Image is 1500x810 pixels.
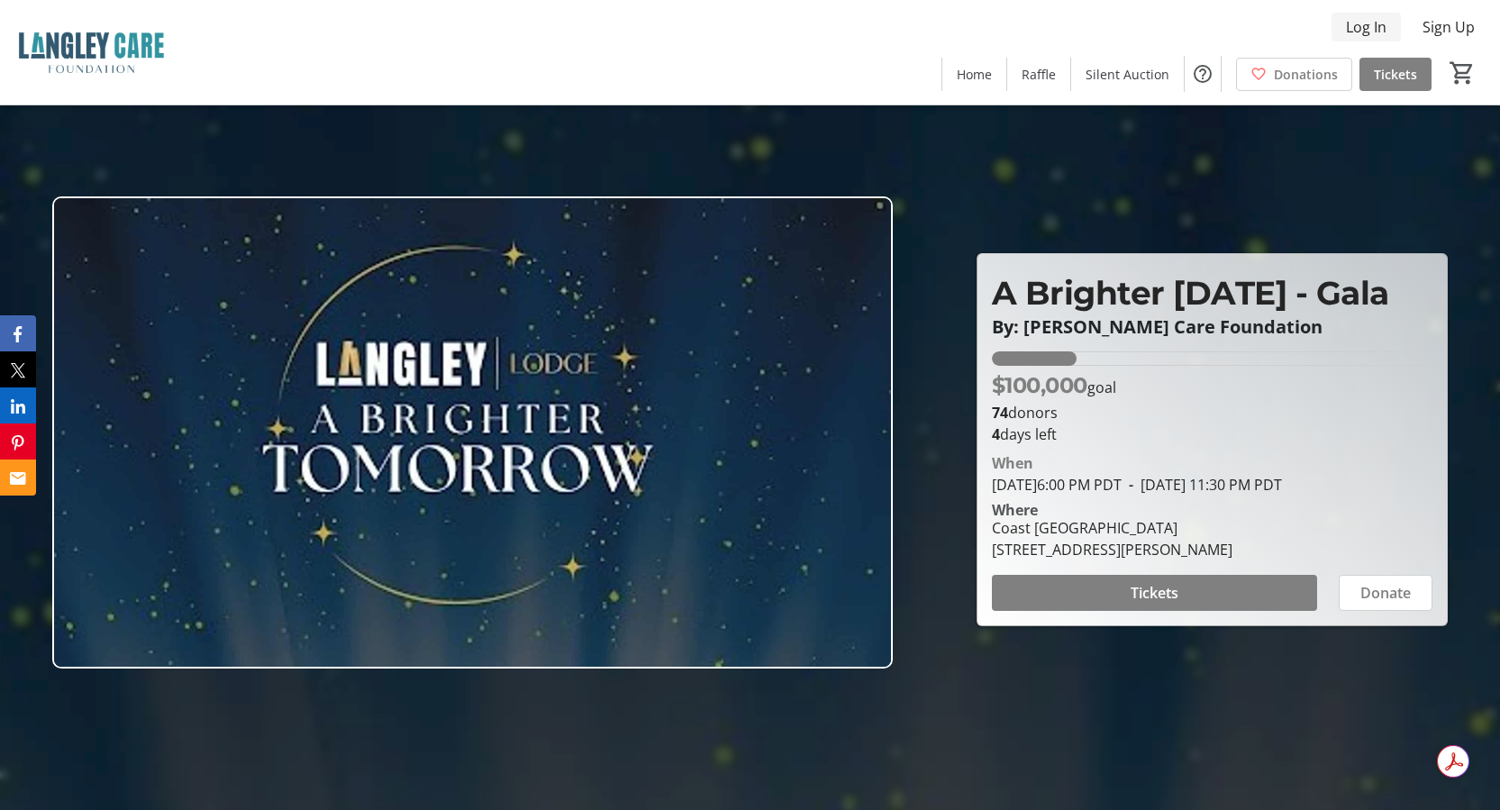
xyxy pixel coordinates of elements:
div: When [992,452,1033,474]
a: Tickets [1359,58,1432,91]
a: Silent Auction [1071,58,1184,91]
button: Help [1185,56,1221,92]
button: Sign Up [1408,13,1489,41]
span: Log In [1346,16,1386,38]
span: Sign Up [1423,16,1475,38]
span: Tickets [1131,582,1178,604]
button: Log In [1332,13,1401,41]
div: 19.26389% of fundraising goal reached [992,351,1432,366]
span: Donations [1274,65,1338,84]
span: Donate [1360,582,1411,604]
span: Silent Auction [1086,65,1169,84]
button: Cart [1446,57,1478,89]
div: [STREET_ADDRESS][PERSON_NAME] [992,539,1232,560]
span: 4 [992,424,1000,444]
span: - [1122,475,1141,495]
div: Where [992,503,1038,517]
span: $100,000 [992,372,1087,398]
p: days left [992,423,1432,445]
div: Coast [GEOGRAPHIC_DATA] [992,517,1232,539]
span: [DATE] 6:00 PM PDT [992,475,1122,495]
span: Raffle [1022,65,1056,84]
b: 74 [992,403,1008,423]
button: Donate [1339,575,1432,611]
span: A Brighter [DATE] - Gala [992,273,1389,313]
span: [DATE] 11:30 PM PDT [1122,475,1282,495]
p: goal [992,369,1116,402]
span: Tickets [1374,65,1417,84]
a: Raffle [1007,58,1070,91]
button: Tickets [992,575,1317,611]
a: Donations [1236,58,1352,91]
img: Langley Care Foundation 's Logo [11,7,171,97]
span: Home [957,65,992,84]
img: Campaign CTA Media Photo [52,196,893,669]
p: donors [992,402,1432,423]
a: Home [942,58,1006,91]
p: By: [PERSON_NAME] Care Foundation [992,317,1432,337]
